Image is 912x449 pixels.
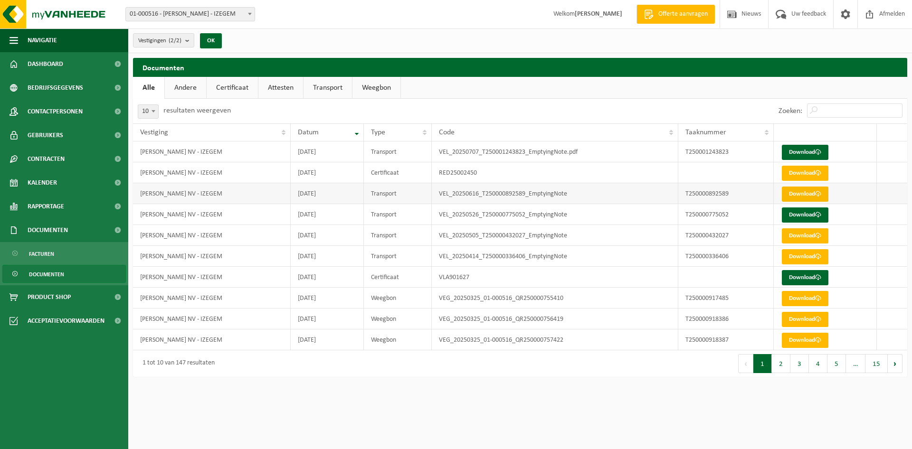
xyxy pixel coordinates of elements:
[291,141,364,162] td: [DATE]
[888,354,902,373] button: Next
[258,77,303,99] a: Attesten
[291,204,364,225] td: [DATE]
[28,171,57,195] span: Kalender
[133,309,291,329] td: [PERSON_NAME] NV - IZEGEM
[133,267,291,288] td: [PERSON_NAME] NV - IZEGEM
[138,34,181,48] span: Vestigingen
[753,354,772,373] button: 1
[432,309,678,329] td: VEG_20250325_01-000516_QR250000756419
[782,312,828,327] a: Download
[133,58,907,76] h2: Documenten
[298,129,319,136] span: Datum
[133,204,291,225] td: [PERSON_NAME] NV - IZEGEM
[432,329,678,350] td: VEG_20250325_01-000516_QR250000757422
[678,288,774,309] td: T250000917485
[133,329,291,350] td: [PERSON_NAME] NV - IZEGEM
[28,218,68,242] span: Documenten
[28,195,64,218] span: Rapportage
[133,246,291,267] td: [PERSON_NAME] NV - IZEGEM
[432,225,678,246] td: VEL_20250505_T250000432027_EmptyingNote
[28,147,65,171] span: Contracten
[364,225,431,246] td: Transport
[133,77,164,99] a: Alle
[207,77,258,99] a: Certificaat
[138,104,159,119] span: 10
[865,354,888,373] button: 15
[140,129,168,136] span: Vestiging
[28,52,63,76] span: Dashboard
[364,246,431,267] td: Transport
[738,354,753,373] button: Previous
[133,162,291,183] td: [PERSON_NAME] NV - IZEGEM
[291,162,364,183] td: [DATE]
[2,244,126,262] a: Facturen
[28,76,83,100] span: Bedrijfsgegevens
[678,204,774,225] td: T250000775052
[138,105,158,118] span: 10
[291,267,364,288] td: [DATE]
[782,145,828,160] a: Download
[779,107,802,115] label: Zoeken:
[291,329,364,350] td: [DATE]
[846,354,865,373] span: …
[432,183,678,204] td: VEL_20250616_T250000892589_EmptyingNote
[364,267,431,288] td: Certificaat
[790,354,809,373] button: 3
[291,183,364,204] td: [DATE]
[685,129,726,136] span: Taaknummer
[133,141,291,162] td: [PERSON_NAME] NV - IZEGEM
[678,225,774,246] td: T250000432027
[782,270,828,285] a: Download
[782,207,828,223] a: Download
[28,285,71,309] span: Product Shop
[133,183,291,204] td: [PERSON_NAME] NV - IZEGEM
[432,246,678,267] td: VEL_20250414_T250000336406_EmptyingNote
[782,187,828,202] a: Download
[782,249,828,264] a: Download
[656,9,710,19] span: Offerte aanvragen
[163,107,231,114] label: resultaten weergeven
[575,10,622,18] strong: [PERSON_NAME]
[809,354,827,373] button: 4
[28,100,83,123] span: Contactpersonen
[432,288,678,309] td: VEG_20250325_01-000516_QR250000755410
[364,162,431,183] td: Certificaat
[291,246,364,267] td: [DATE]
[432,267,678,288] td: VLA901627
[432,204,678,225] td: VEL_20250526_T250000775052_EmptyingNote
[304,77,352,99] a: Transport
[364,183,431,204] td: Transport
[364,204,431,225] td: Transport
[28,28,57,52] span: Navigatie
[291,225,364,246] td: [DATE]
[782,166,828,181] a: Download
[28,123,63,147] span: Gebruikers
[169,37,181,44] count: (2/2)
[678,246,774,267] td: T250000336406
[200,33,222,48] button: OK
[827,354,846,373] button: 5
[678,309,774,329] td: T250000918386
[133,225,291,246] td: [PERSON_NAME] NV - IZEGEM
[28,309,104,333] span: Acceptatievoorwaarden
[782,291,828,306] a: Download
[439,129,455,136] span: Code
[432,141,678,162] td: VEL_20250707_T250001243823_EmptyingNote.pdf
[371,129,385,136] span: Type
[782,228,828,243] a: Download
[126,8,255,21] span: 01-000516 - SOENEN HENDRIK NV - IZEGEM
[133,33,194,47] button: Vestigingen(2/2)
[133,288,291,309] td: [PERSON_NAME] NV - IZEGEM
[678,329,774,350] td: T250000918387
[364,141,431,162] td: Transport
[364,309,431,329] td: Weegbon
[291,288,364,309] td: [DATE]
[364,288,431,309] td: Weegbon
[29,265,64,283] span: Documenten
[125,7,255,21] span: 01-000516 - SOENEN HENDRIK NV - IZEGEM
[29,245,54,263] span: Facturen
[364,329,431,350] td: Weegbon
[165,77,206,99] a: Andere
[138,355,215,372] div: 1 tot 10 van 147 resultaten
[782,333,828,348] a: Download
